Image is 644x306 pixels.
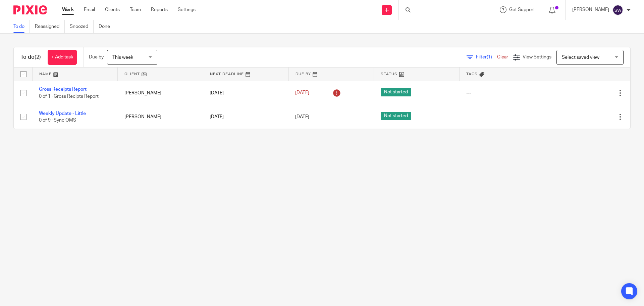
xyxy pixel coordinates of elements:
a: + Add task [48,50,77,65]
span: Get Support [509,7,535,12]
span: (2) [35,54,41,60]
span: (1) [487,55,492,59]
a: Done [99,20,115,33]
a: Snoozed [70,20,94,33]
span: View Settings [523,55,551,59]
a: Team [130,6,141,13]
td: [PERSON_NAME] [118,105,203,129]
a: Clients [105,6,120,13]
img: Pixie [13,5,47,14]
span: Not started [381,112,411,120]
a: To do [13,20,30,33]
img: svg%3E [612,5,623,15]
a: Settings [178,6,196,13]
span: 0 of 1 · Gross Recipts Report [39,94,99,99]
h1: To do [20,54,41,61]
div: --- [466,90,538,96]
td: [DATE] [203,81,288,105]
a: Clear [497,55,508,59]
span: Filter [476,55,497,59]
p: [PERSON_NAME] [572,6,609,13]
p: Due by [89,54,104,60]
span: Select saved view [562,55,599,60]
td: [DATE] [203,105,288,129]
a: Gross Receipts Report [39,87,87,92]
span: [DATE] [295,91,309,95]
a: Reassigned [35,20,65,33]
a: Weekly Update - Little [39,111,86,116]
span: 0 of 9 · Sync OMS [39,118,76,123]
a: Email [84,6,95,13]
td: [PERSON_NAME] [118,81,203,105]
span: [DATE] [295,115,309,119]
span: This week [112,55,133,60]
a: Reports [151,6,168,13]
span: Tags [466,72,478,76]
div: --- [466,114,538,120]
span: Not started [381,88,411,96]
a: Work [62,6,74,13]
